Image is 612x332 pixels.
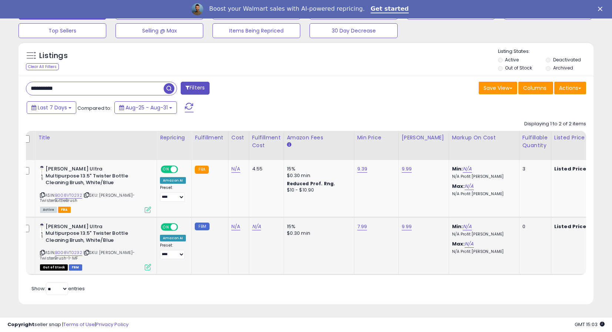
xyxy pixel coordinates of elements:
[287,134,351,142] div: Amazon Fees
[287,187,348,193] div: $10 - $10.90
[55,192,82,199] a: B008VT0232
[40,250,135,261] span: | SKU: [PERSON_NAME]-TwisterBrush-1-MF
[505,57,519,63] label: Active
[181,82,210,95] button: Filters
[357,134,395,142] div: Min Price
[126,104,168,111] span: Aug-25 - Aug-31
[357,223,367,230] a: 7.99
[357,165,368,173] a: 9.39
[465,240,474,248] a: N/A
[452,165,463,172] b: Min:
[371,5,409,13] a: Get started
[554,223,588,230] b: Listed Price:
[69,264,82,271] span: FBM
[231,165,240,173] a: N/A
[452,192,514,197] p: N/A Profit [PERSON_NAME]
[191,3,203,15] img: Profile image for Adrian
[209,5,365,13] div: Boost your Walmart sales with AI-powered repricing.
[553,57,581,63] label: Deactivated
[452,134,516,142] div: Markup on Cost
[177,166,189,173] span: OFF
[252,166,278,172] div: 4.55
[252,223,261,230] a: N/A
[402,223,412,230] a: 9.99
[287,142,291,148] small: Amazon Fees.
[452,232,514,237] p: N/A Profit [PERSON_NAME]
[575,321,605,328] span: 2025-09-11 15:03 GMT
[114,101,177,114] button: Aug-25 - Aug-31
[116,23,203,38] button: Selling @ Max
[287,172,348,179] div: $0.30 min
[55,250,82,256] a: B008VT0232
[213,23,300,38] button: Items Being Repriced
[160,243,186,260] div: Preset:
[463,223,472,230] a: N/A
[27,101,76,114] button: Last 7 Days
[38,104,67,111] span: Last 7 Days
[452,174,514,179] p: N/A Profit [PERSON_NAME]
[40,192,135,203] span: | SKU: [PERSON_NAME]-TwisterBottleBrush
[161,166,171,173] span: ON
[287,180,335,187] b: Reduced Prof. Rng.
[463,165,472,173] a: N/A
[195,166,208,174] small: FBA
[554,165,588,172] b: Listed Price:
[195,223,209,230] small: FBM
[287,230,348,237] div: $0.30 min
[40,207,57,213] span: All listings currently available for purchase on Amazon
[452,249,514,254] p: N/A Profit [PERSON_NAME]
[452,240,465,247] b: Max:
[7,321,128,328] div: seller snap | |
[402,165,412,173] a: 9.99
[522,223,545,230] div: 0
[287,166,348,172] div: 15%
[46,223,136,246] b: [PERSON_NAME] Ultra Multipurpose 13.5" Twister Bottle Cleaning Brush, White/Blue
[19,23,106,38] button: Top Sellers
[40,223,44,238] img: 319TqrVGPeL._SL40_.jpg
[554,82,586,94] button: Actions
[96,321,128,328] a: Privacy Policy
[40,223,151,270] div: ASIN:
[46,166,136,188] b: [PERSON_NAME] Ultra Multipurpose 13.5" Twister Bottle Cleaning Brush, White/Blue
[160,177,186,184] div: Amazon AI
[7,321,34,328] strong: Copyright
[195,134,225,142] div: Fulfillment
[465,183,474,190] a: N/A
[402,134,446,142] div: [PERSON_NAME]
[452,223,463,230] b: Min:
[39,51,68,61] h5: Listings
[287,223,348,230] div: 15%
[77,105,111,112] span: Compared to:
[31,285,85,292] span: Show: entries
[40,166,151,212] div: ASIN:
[231,223,240,230] a: N/A
[160,134,188,142] div: Repricing
[452,183,465,190] b: Max:
[505,65,532,71] label: Out of Stock
[26,63,59,70] div: Clear All Filters
[553,65,573,71] label: Archived
[518,82,553,94] button: Columns
[177,224,189,230] span: OFF
[522,166,545,172] div: 3
[40,264,68,271] span: All listings that are currently out of stock and unavailable for purchase on Amazon
[40,166,44,180] img: 319TqrVGPeL._SL40_.jpg
[160,185,186,202] div: Preset:
[522,134,548,149] div: Fulfillable Quantity
[449,131,519,160] th: The percentage added to the cost of goods (COGS) that forms the calculator for Min & Max prices.
[310,23,397,38] button: 30 Day Decrease
[598,7,605,11] div: Close
[160,235,186,241] div: Amazon AI
[524,121,586,128] div: Displaying 1 to 2 of 2 items
[498,48,593,55] p: Listing States:
[231,134,246,142] div: Cost
[63,321,95,328] a: Terms of Use
[38,134,154,142] div: Title
[58,207,71,213] span: FBA
[161,224,171,230] span: ON
[252,134,281,149] div: Fulfillment Cost
[523,84,546,92] span: Columns
[479,82,517,94] button: Save View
